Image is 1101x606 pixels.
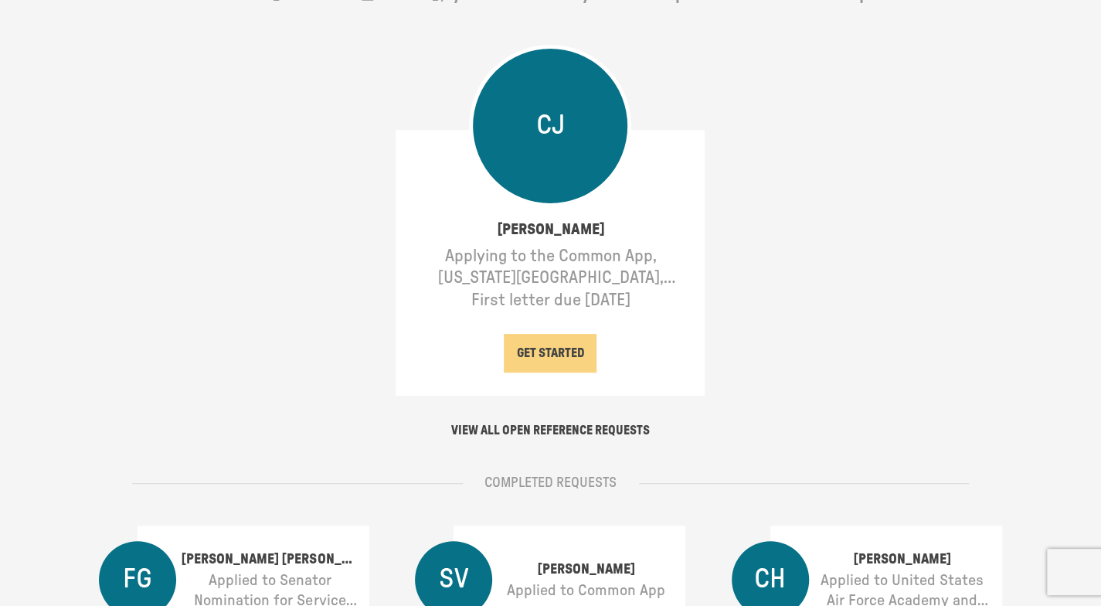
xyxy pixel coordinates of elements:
button: VIEW ALL OPEN REFERENCE REQUESTS [439,411,662,450]
p: FG [123,562,152,597]
p: [PERSON_NAME] [PERSON_NAME] [182,549,358,571]
button: GET STARTED [504,334,596,373]
p: First letter due [DATE] [407,289,693,312]
p: [PERSON_NAME] [814,549,991,571]
p: Applying to the Common App, [US_STATE][GEOGRAPHIC_DATA], [GEOGRAPHIC_DATA][US_STATE], [GEOGRAPHIC... [407,245,693,289]
p: COMPLETED REQUESTS [484,475,617,492]
p: SV [439,562,469,597]
p: Applied to Common App [498,580,674,601]
p: [PERSON_NAME] [498,559,674,581]
p: CH [754,562,786,597]
p: [PERSON_NAME] [407,214,693,245]
p: CJ [536,108,565,144]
